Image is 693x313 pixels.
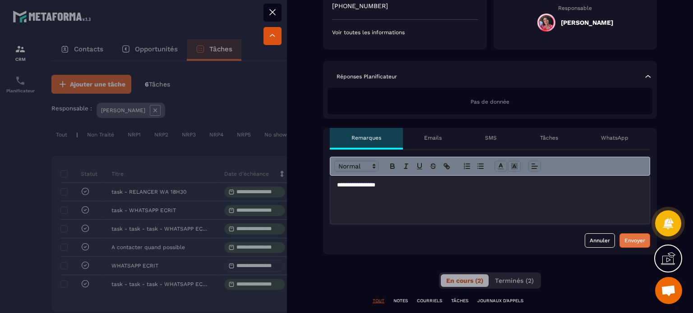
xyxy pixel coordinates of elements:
[561,19,613,26] h5: [PERSON_NAME]
[624,236,645,245] div: Envoyer
[424,134,442,141] p: Emails
[655,277,682,304] div: Ouvrir le chat
[441,274,489,287] button: En cours (2)
[417,298,442,304] p: COURRIELS
[540,134,558,141] p: Tâches
[337,73,397,80] p: Réponses Planificateur
[373,298,384,304] p: TOUT
[332,2,478,10] p: [PHONE_NUMBER]
[332,29,478,36] p: Voir toutes les informations
[471,99,509,105] span: Pas de donnée
[503,5,648,11] p: Responsable
[393,298,408,304] p: NOTES
[446,277,483,284] span: En cours (2)
[601,134,628,141] p: WhatsApp
[490,274,539,287] button: Terminés (2)
[585,233,615,248] button: Annuler
[477,298,523,304] p: JOURNAUX D'APPELS
[451,298,468,304] p: TÂCHES
[485,134,497,141] p: SMS
[619,233,650,248] button: Envoyer
[495,277,534,284] span: Terminés (2)
[351,134,381,141] p: Remarques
